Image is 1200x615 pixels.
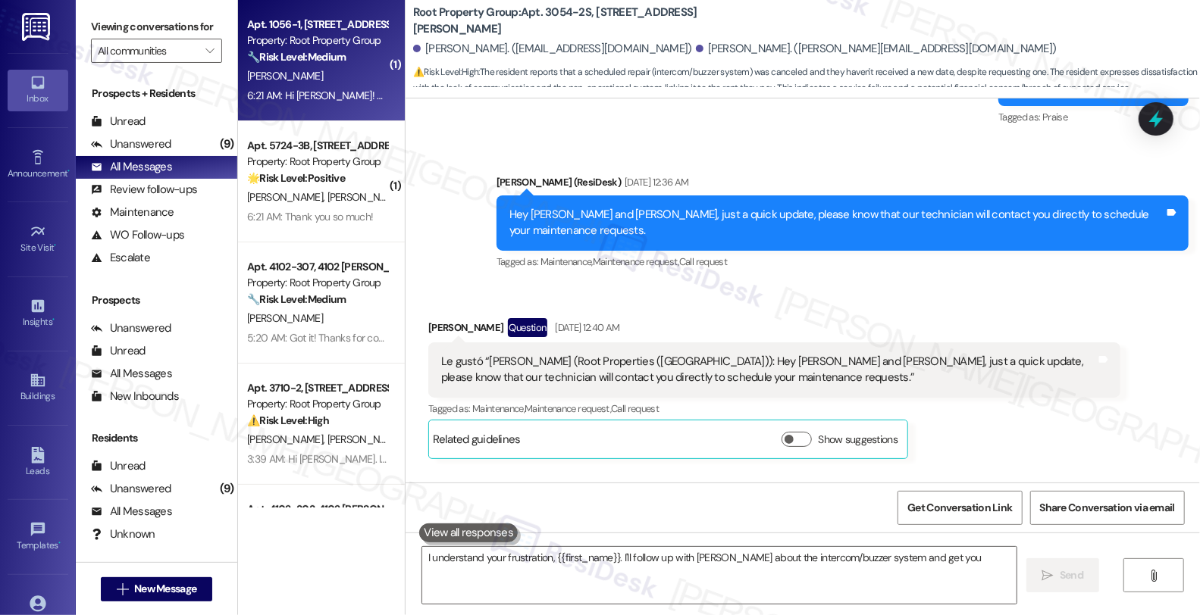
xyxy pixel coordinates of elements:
[898,491,1022,525] button: Get Conversation Link
[413,64,1200,97] span: : The resident reports that a scheduled repair (intercom/buzzer system) was canceled and they hav...
[76,86,237,101] div: Prospects + Residents
[247,50,346,64] strong: 🔧 Risk Level: Medium
[91,114,146,130] div: Unread
[540,255,593,268] span: Maintenance ,
[8,367,68,408] a: Buildings
[247,171,345,185] strong: 🌟 Risk Level: Positive
[91,504,172,520] div: All Messages
[52,314,55,325] span: •
[216,133,237,156] div: (9)
[8,442,68,483] a: Leads
[433,432,521,454] div: Related guidelines
[91,136,171,152] div: Unanswered
[525,402,611,415] span: Maintenance request ,
[76,430,237,446] div: Residents
[593,255,679,268] span: Maintenance request ,
[247,292,346,306] strong: 🔧 Risk Level: Medium
[205,45,214,57] i: 
[8,219,68,260] a: Site Visit •
[413,41,692,57] div: [PERSON_NAME]. ([EMAIL_ADDRESS][DOMAIN_NAME])
[679,255,727,268] span: Call request
[76,292,237,308] div: Prospects
[247,311,323,325] span: [PERSON_NAME]
[247,331,527,345] div: 5:20 AM: Got it! Thanks for confirming, and I'll let the team know.
[67,166,70,176] span: •
[91,320,171,336] div: Unanswered
[551,320,619,336] div: [DATE] 12:40 AM
[91,366,172,382] div: All Messages
[413,5,716,37] b: Root Property Group: Apt. 3054-2S, [STREET_ADDRESS][PERSON_NAME]
[247,396,387,412] div: Property: Root Property Group
[1026,558,1100,592] button: Send
[472,402,525,415] span: Maintenance ,
[247,33,387,48] div: Property: Root Property Group
[91,389,179,404] div: New Inbounds
[91,526,155,542] div: Unknown
[8,70,68,111] a: Inbox
[247,154,387,170] div: Property: Root Property Group
[117,583,128,595] i: 
[441,354,1096,386] div: Le gustó “[PERSON_NAME] (Root Properties ([GEOGRAPHIC_DATA])): Hey [PERSON_NAME] and [PERSON_NAME...
[818,432,898,448] label: Show suggestions
[497,174,1189,195] div: [PERSON_NAME] (ResiDesk)
[101,577,213,601] button: New Message
[422,547,1017,604] textarea: I understand your frustration, {{first_name}}. I'll follow
[907,500,1012,516] span: Get Conversation Link
[1060,567,1083,583] span: Send
[91,458,146,474] div: Unread
[55,240,57,251] span: •
[509,207,1164,239] div: Hey [PERSON_NAME] and [PERSON_NAME], just a quick update, please know that our technician will co...
[91,227,184,243] div: WO Follow-ups
[216,477,237,501] div: (9)
[247,138,387,154] div: Apt. 5724-3B, [STREET_ADDRESS]
[247,69,323,83] span: [PERSON_NAME]
[327,432,408,446] span: [PERSON_NAME]
[91,15,222,39] label: Viewing conversations for
[1042,111,1067,123] span: Praise
[98,39,198,63] input: All communities
[247,432,327,446] span: [PERSON_NAME]
[8,517,68,557] a: Templates •
[1040,500,1175,516] span: Share Conversation via email
[91,182,197,198] div: Review follow-ups
[247,17,387,33] div: Apt. 1056-1, [STREET_ADDRESS]
[1030,491,1185,525] button: Share Conversation via email
[247,380,387,396] div: Apt. 3710-2, [STREET_ADDRESS]
[696,41,1057,57] div: [PERSON_NAME]. ([PERSON_NAME][EMAIL_ADDRESS][DOMAIN_NAME])
[247,89,907,102] div: 6:21 AM: Hi [PERSON_NAME]! No need, I already spoke to someone on the phone and they explained to...
[998,106,1189,128] div: Tagged as:
[497,251,1189,273] div: Tagged as:
[134,581,196,597] span: New Message
[91,204,174,220] div: Maintenance
[91,343,146,359] div: Unread
[508,318,548,337] div: Question
[1042,570,1054,582] i: 
[247,210,373,223] div: 6:21 AM: Thank you so much!
[247,190,327,204] span: [PERSON_NAME]
[327,190,403,204] span: [PERSON_NAME]
[22,13,53,41] img: ResiDesk Logo
[247,259,387,275] div: Apt. 4102-307, 4102 [PERSON_NAME]
[91,250,150,266] div: Escalate
[58,538,61,548] span: •
[91,481,171,497] div: Unanswered
[413,66,478,78] strong: ⚠️ Risk Level: High
[247,414,329,427] strong: ⚠️ Risk Level: High
[428,318,1120,342] div: [PERSON_NAME]
[247,275,387,291] div: Property: Root Property Group
[247,501,387,517] div: Apt. 4102-303, 4102 [PERSON_NAME]
[611,402,659,415] span: Call request
[621,174,688,190] div: [DATE] 12:36 AM
[8,293,68,334] a: Insights •
[91,159,172,175] div: All Messages
[428,398,1120,420] div: Tagged as:
[1148,570,1159,582] i: 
